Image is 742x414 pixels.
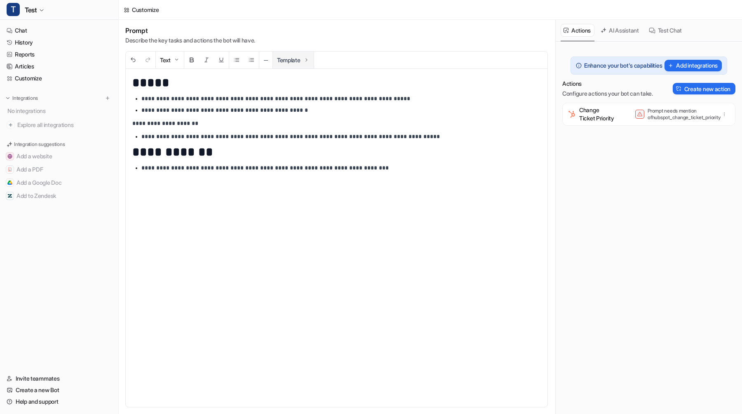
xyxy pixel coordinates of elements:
button: AI Assistant [598,24,643,37]
img: Add a PDF [7,167,12,172]
img: Bold [188,56,195,63]
button: Text [156,52,184,68]
p: Actions [562,80,653,88]
button: Create new action [673,83,735,94]
img: Underline [218,56,225,63]
img: Unordered List [233,56,240,63]
a: Explore all integrations [3,119,115,131]
img: Add to Zendesk [7,193,12,198]
img: expand menu [5,95,11,101]
a: Reports [3,49,115,60]
p: Prompt needs mention of hubspot_change_ticket_priority [648,108,714,121]
p: Change Ticket Priority [579,106,615,122]
div: Customize [132,5,159,14]
a: Chat [3,25,115,36]
a: Create a new Bot [3,384,115,396]
button: Add a Google DocAdd a Google Doc [3,176,115,189]
a: Help and support [3,396,115,407]
button: Add a websiteAdd a website [3,150,115,163]
img: Redo [145,56,151,63]
img: Change Ticket Priority icon [568,110,576,118]
img: Template [303,56,310,63]
img: Add a website [7,154,12,159]
button: Underline [214,52,229,68]
button: Bold [184,52,199,68]
button: Add a PDFAdd a PDF [3,163,115,176]
button: Ordered List [244,52,259,68]
button: Template [273,52,314,68]
button: Add integrations [665,60,722,71]
button: Integrations [3,94,40,102]
p: Integrations [12,95,38,101]
a: Articles [3,61,115,72]
img: Italic [203,56,210,63]
a: Customize [3,73,115,84]
img: Undo [130,56,136,63]
p: Configure actions your bot can take. [562,89,653,98]
p: Enhance your bot's capabilities [584,61,662,70]
img: Dropdown Down Arrow [173,56,180,63]
div: No integrations [5,104,115,118]
button: Undo [126,52,141,68]
button: Italic [199,52,214,68]
a: History [3,37,115,48]
span: Test [25,4,37,16]
a: Invite teammates [3,373,115,384]
img: Add a Google Doc [7,180,12,185]
img: Create action [676,86,682,92]
span: Explore all integrations [17,118,112,132]
span: T [7,3,20,16]
p: Describe the key tasks and actions the bot will have. [125,36,548,45]
button: Test Chat [646,24,686,37]
p: Integration suggestions [14,141,65,148]
img: explore all integrations [7,121,15,129]
h1: Prompt [125,26,548,35]
img: Ordered List [248,56,255,63]
button: Actions [561,24,594,37]
button: ─ [259,52,272,68]
button: Redo [141,52,155,68]
img: menu_add.svg [105,95,110,101]
button: Add to ZendeskAdd to Zendesk [3,189,115,202]
button: Unordered List [229,52,244,68]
